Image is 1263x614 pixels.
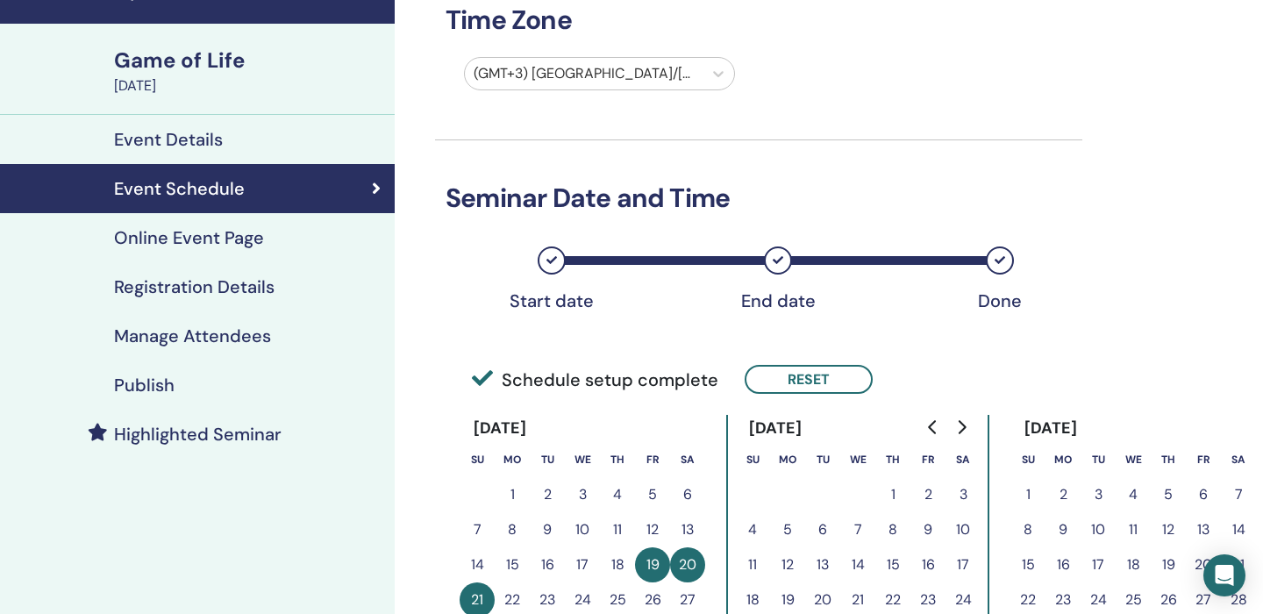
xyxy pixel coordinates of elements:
button: 19 [1151,547,1186,582]
button: 4 [600,477,635,512]
button: 14 [840,547,875,582]
button: 6 [670,477,705,512]
button: 21 [1221,547,1256,582]
button: 5 [635,477,670,512]
th: Tuesday [530,442,565,477]
button: 10 [565,512,600,547]
div: Game of Life [114,46,384,75]
button: 8 [875,512,910,547]
button: 13 [1186,512,1221,547]
button: 3 [1081,477,1116,512]
button: 7 [1221,477,1256,512]
th: Wednesday [565,442,600,477]
button: 15 [875,547,910,582]
button: 10 [945,512,981,547]
button: 13 [805,547,840,582]
th: Wednesday [1116,442,1151,477]
button: 10 [1081,512,1116,547]
button: 14 [460,547,495,582]
button: 16 [530,547,565,582]
h4: Manage Attendees [114,325,271,346]
th: Saturday [670,442,705,477]
th: Monday [1045,442,1081,477]
th: Friday [635,442,670,477]
button: 15 [1010,547,1045,582]
button: 9 [1045,512,1081,547]
button: 20 [1186,547,1221,582]
button: 6 [805,512,840,547]
button: 12 [1151,512,1186,547]
button: 14 [1221,512,1256,547]
div: End date [734,290,822,311]
button: 11 [735,547,770,582]
button: 12 [635,512,670,547]
button: 3 [945,477,981,512]
button: 8 [1010,512,1045,547]
button: 13 [670,512,705,547]
div: Open Intercom Messenger [1203,554,1245,596]
button: 12 [770,547,805,582]
button: 19 [635,547,670,582]
button: 11 [600,512,635,547]
button: 16 [1045,547,1081,582]
button: 8 [495,512,530,547]
button: 4 [735,512,770,547]
div: [DATE] [114,75,384,96]
div: [DATE] [460,415,541,442]
th: Sunday [460,442,495,477]
button: 17 [565,547,600,582]
button: 11 [1116,512,1151,547]
button: 1 [1010,477,1045,512]
h4: Online Event Page [114,227,264,248]
th: Monday [495,442,530,477]
th: Thursday [1151,442,1186,477]
button: 7 [460,512,495,547]
button: Go to previous month [919,410,947,445]
th: Saturday [945,442,981,477]
h4: Highlighted Seminar [114,424,282,445]
th: Thursday [600,442,635,477]
button: 17 [1081,547,1116,582]
button: Go to next month [947,410,975,445]
div: Done [956,290,1044,311]
button: 15 [495,547,530,582]
button: 5 [1151,477,1186,512]
th: Tuesday [805,442,840,477]
th: Saturday [1221,442,1256,477]
button: 9 [530,512,565,547]
button: 2 [530,477,565,512]
button: 4 [1116,477,1151,512]
h3: Seminar Date and Time [435,182,1082,214]
th: Wednesday [840,442,875,477]
span: Schedule setup complete [472,367,718,393]
h4: Registration Details [114,276,275,297]
th: Sunday [1010,442,1045,477]
button: 7 [840,512,875,547]
button: 18 [600,547,635,582]
button: 16 [910,547,945,582]
h4: Publish [114,375,175,396]
div: [DATE] [1010,415,1092,442]
th: Tuesday [1081,442,1116,477]
h4: Event Details [114,129,223,150]
button: 18 [1116,547,1151,582]
div: [DATE] [735,415,817,442]
a: Game of Life[DATE] [103,46,395,96]
th: Thursday [875,442,910,477]
th: Monday [770,442,805,477]
th: Sunday [735,442,770,477]
button: 1 [495,477,530,512]
button: Reset [745,365,873,394]
h4: Event Schedule [114,178,245,199]
button: 1 [875,477,910,512]
button: 3 [565,477,600,512]
button: 6 [1186,477,1221,512]
button: 20 [670,547,705,582]
h3: Time Zone [435,4,1082,36]
div: Start date [508,290,596,311]
button: 2 [1045,477,1081,512]
button: 2 [910,477,945,512]
th: Friday [910,442,945,477]
button: 5 [770,512,805,547]
th: Friday [1186,442,1221,477]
